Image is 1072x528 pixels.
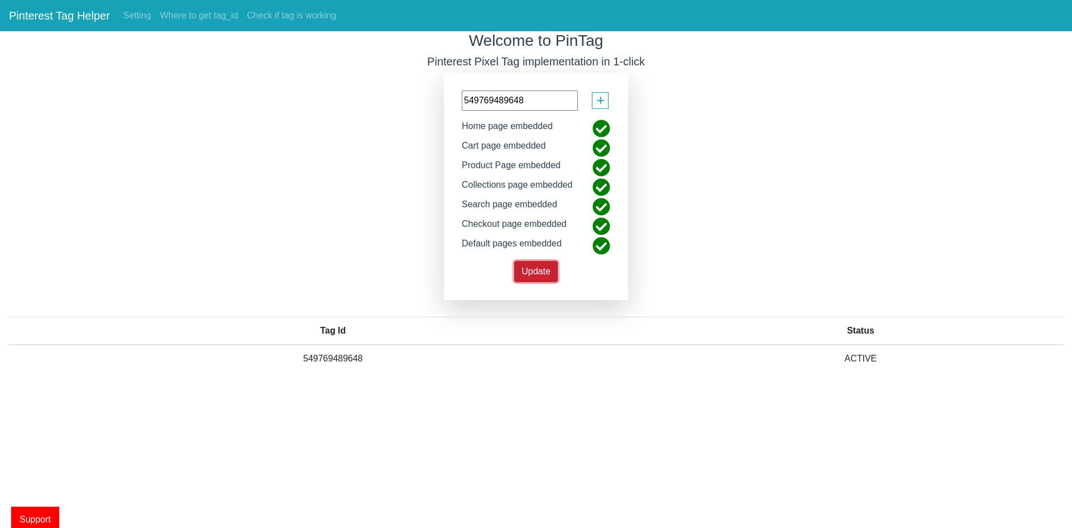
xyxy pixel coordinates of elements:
[9,4,110,27] a: Pinterest Tag Helper
[462,91,578,111] input: paste your tag id here
[514,261,558,282] button: Update
[658,345,1064,372] td: ACTIVE
[453,237,570,256] div: Default pages embedded
[521,267,551,276] span: Update
[8,317,658,345] th: Tag Id
[156,4,243,27] a: Where to get tag_id
[453,178,581,198] div: Collections page embedded
[453,217,575,237] div: Checkout page embedded
[119,4,156,27] a: Setting
[658,317,1064,345] th: Status
[242,4,341,27] a: Check if tag is working
[453,159,569,178] div: Product Page embedded
[453,120,561,139] div: Home page embedded
[453,139,554,159] div: Cart page embedded
[8,345,658,372] td: 549769489648
[453,198,566,217] div: Search page embedded
[596,90,605,111] span: +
